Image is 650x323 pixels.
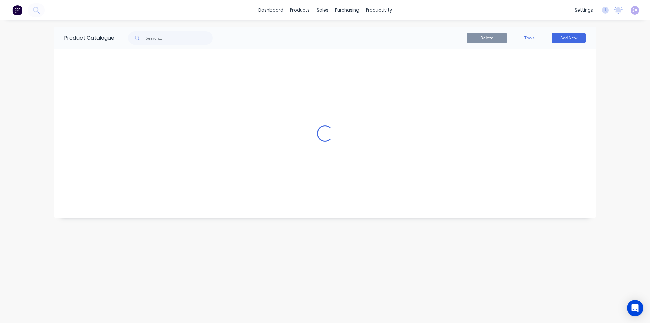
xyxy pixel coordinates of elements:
div: Product Catalogue [54,27,114,49]
div: settings [571,5,597,15]
span: SA [632,7,637,13]
a: dashboard [255,5,287,15]
input: Search... [146,31,213,45]
button: Delete [467,33,507,43]
div: products [287,5,313,15]
div: Open Intercom Messenger [627,300,643,316]
div: sales [313,5,332,15]
div: purchasing [332,5,363,15]
div: productivity [363,5,395,15]
img: Factory [12,5,22,15]
button: Tools [513,33,546,43]
button: Add New [552,33,586,43]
